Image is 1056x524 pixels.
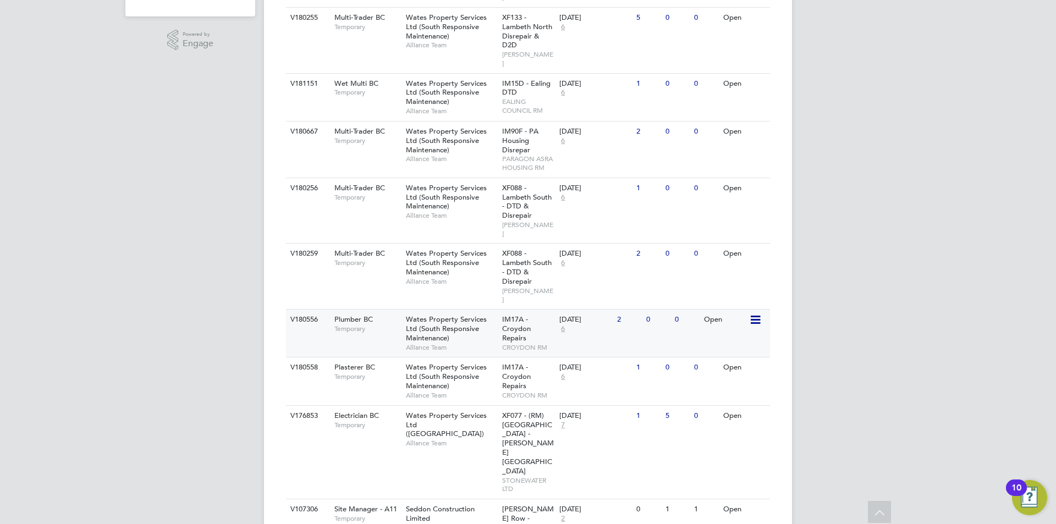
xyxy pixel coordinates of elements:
span: 6 [559,193,566,202]
span: Alliance Team [406,107,497,115]
div: V180256 [288,178,326,198]
span: EALING COUNCIL RM [502,97,554,114]
span: Multi-Trader BC [334,13,385,22]
span: Alliance Team [406,41,497,49]
div: [DATE] [559,363,631,372]
span: Engage [183,39,213,48]
span: Alliance Team [406,343,497,352]
span: Temporary [334,324,400,333]
span: PARAGON ASRA HOUSING RM [502,155,554,172]
button: Open Resource Center, 10 new notifications [1012,480,1047,515]
div: Open [721,244,768,264]
div: 10 [1011,488,1021,502]
span: Temporary [334,421,400,429]
span: Temporary [334,88,400,97]
span: Multi-Trader BC [334,183,385,192]
div: 0 [691,74,720,94]
span: 6 [559,136,566,146]
div: 5 [663,406,691,426]
span: Wates Property Services Ltd (South Responsive Maintenance) [406,249,487,277]
span: Temporary [334,258,400,267]
span: Wates Property Services Ltd (South Responsive Maintenance) [406,79,487,107]
span: Wates Property Services Ltd (South Responsive Maintenance) [406,126,487,155]
span: Wates Property Services Ltd ([GEOGRAPHIC_DATA]) [406,411,487,439]
span: Electrician BC [334,411,379,420]
div: Open [721,406,768,426]
div: V180667 [288,122,326,142]
div: 1 [634,406,662,426]
div: 0 [643,310,672,330]
div: 1 [634,178,662,198]
div: 0 [691,8,720,28]
span: Plumber BC [334,315,373,324]
div: 0 [663,122,691,142]
span: Temporary [334,136,400,145]
div: 0 [634,499,662,520]
div: [DATE] [559,127,631,136]
div: Open [721,178,768,198]
div: V107306 [288,499,326,520]
div: 1 [663,499,691,520]
span: Temporary [334,372,400,381]
div: 0 [691,357,720,378]
span: Multi-Trader BC [334,249,385,258]
div: [DATE] [559,505,631,514]
div: 0 [691,406,720,426]
span: CROYDON RM [502,391,554,400]
div: 0 [691,122,720,142]
span: Temporary [334,514,400,523]
span: Alliance Team [406,391,497,400]
div: V180556 [288,310,326,330]
div: [DATE] [559,184,631,193]
div: 0 [663,8,691,28]
div: 1 [634,357,662,378]
span: 2 [559,514,566,523]
div: 2 [634,122,662,142]
div: 2 [634,244,662,264]
div: 0 [672,310,701,330]
span: Wates Property Services Ltd (South Responsive Maintenance) [406,315,487,343]
span: XF088 - Lambeth South - DTD & Disrepair [502,183,552,220]
div: 0 [663,178,691,198]
a: Powered byEngage [167,30,214,51]
div: 2 [614,310,643,330]
div: V181151 [288,74,326,94]
span: Alliance Team [406,439,497,448]
div: Open [721,8,768,28]
div: 0 [691,178,720,198]
span: 6 [559,372,566,382]
span: Wates Property Services Ltd (South Responsive Maintenance) [406,362,487,390]
div: [DATE] [559,13,631,23]
span: XF133 - Lambeth North Disrepair & D2D [502,13,552,50]
span: Wet Multi BC [334,79,378,88]
span: IM17A - Croydon Repairs [502,362,531,390]
span: [PERSON_NAME] [502,50,554,67]
span: XF077 - (RM) [GEOGRAPHIC_DATA] - [PERSON_NAME][GEOGRAPHIC_DATA] [502,411,554,476]
div: V180255 [288,8,326,28]
div: Open [721,74,768,94]
span: Alliance Team [406,277,497,286]
div: [DATE] [559,411,631,421]
div: 5 [634,8,662,28]
span: 6 [559,23,566,32]
div: [DATE] [559,79,631,89]
span: Wates Property Services Ltd (South Responsive Maintenance) [406,183,487,211]
span: Alliance Team [406,211,497,220]
div: 1 [634,74,662,94]
span: Temporary [334,23,400,31]
div: V180259 [288,244,326,264]
div: Open [701,310,749,330]
span: 6 [559,258,566,268]
div: 0 [663,74,691,94]
div: 0 [691,244,720,264]
div: [DATE] [559,315,612,324]
div: Open [721,122,768,142]
div: Open [721,357,768,378]
span: IM90F - PA Housing Disrepar [502,126,538,155]
div: V176853 [288,406,326,426]
span: STONEWATER LTD [502,476,554,493]
span: 6 [559,324,566,334]
span: Wates Property Services Ltd (South Responsive Maintenance) [406,13,487,41]
span: Seddon Construction Limited [406,504,475,523]
div: 0 [663,357,691,378]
